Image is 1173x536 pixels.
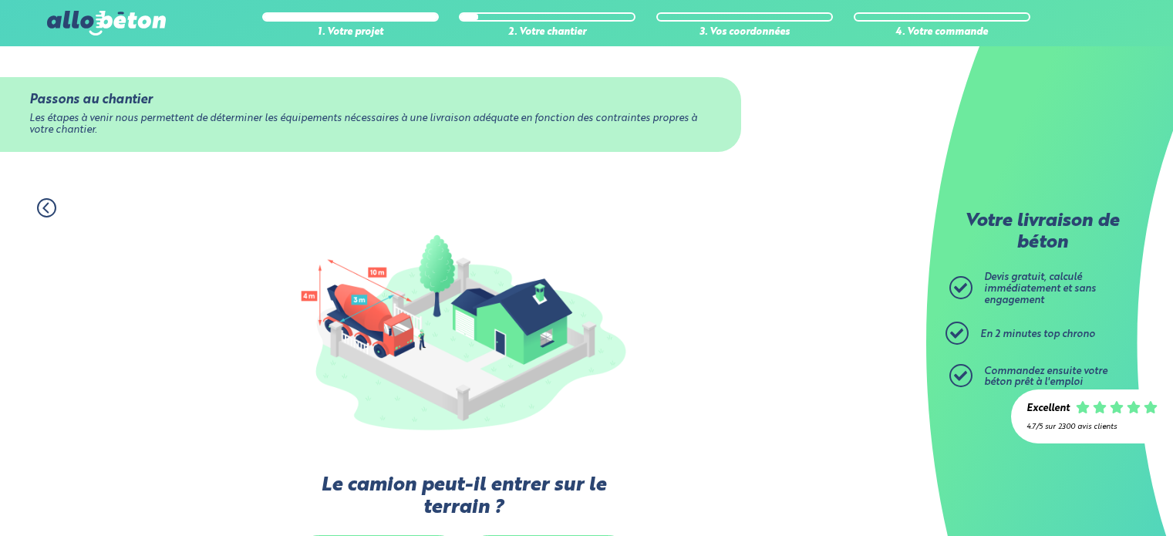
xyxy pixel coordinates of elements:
[1036,476,1156,519] iframe: Help widget launcher
[294,474,633,520] label: Le camion peut-il entrer sur le terrain ?
[262,27,439,39] div: 1. Votre projet
[29,113,711,136] div: Les étapes à venir nous permettent de déterminer les équipements nécessaires à une livraison adéq...
[854,27,1030,39] div: 4. Votre commande
[656,27,833,39] div: 3. Vos coordonnées
[47,11,166,35] img: allobéton
[459,27,635,39] div: 2. Votre chantier
[29,93,711,107] div: Passons au chantier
